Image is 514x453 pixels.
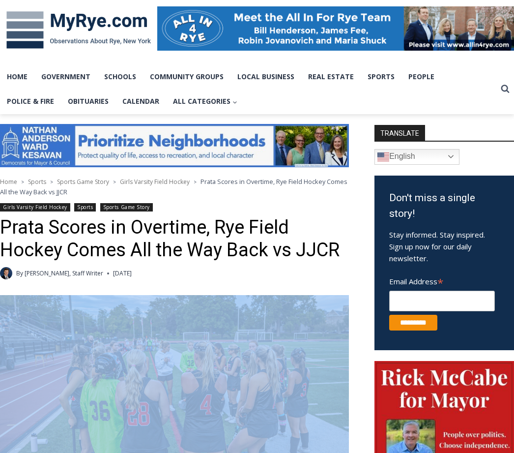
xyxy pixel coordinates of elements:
[113,269,132,278] time: [DATE]
[74,203,96,211] a: Sports
[50,179,53,185] span: >
[115,89,166,114] a: Calendar
[8,99,123,121] h4: [PERSON_NAME] Read Sanctuary Fall Fest: [DATE]
[120,178,190,186] a: Girls Varsity Field Hockey
[16,269,23,278] span: By
[113,179,116,185] span: >
[25,269,103,277] a: [PERSON_NAME], Staff Writer
[389,272,495,289] label: Email Address
[34,64,97,89] a: Government
[61,89,115,114] a: Obituaries
[194,179,197,185] span: >
[103,29,131,81] div: Live Music
[57,178,109,186] a: Sports Game Story
[110,83,112,93] div: /
[157,6,514,51] img: All in for Rye
[230,64,301,89] a: Local Business
[21,179,24,185] span: >
[401,64,441,89] a: People
[166,89,244,114] button: Child menu of All Categories
[389,229,499,264] p: Stay informed. Stay inspired. Sign up now for our daily newsletter.
[143,64,230,89] a: Community Groups
[114,83,119,93] div: 6
[389,190,499,221] h3: Don't miss a single story!
[97,64,143,89] a: Schools
[377,151,389,163] img: en
[496,80,514,98] button: View Search Form
[257,98,456,120] span: Intern @ [DOMAIN_NAME]
[301,64,361,89] a: Real Estate
[28,178,46,186] a: Sports
[0,98,139,122] a: [PERSON_NAME] Read Sanctuary Fall Fest: [DATE]
[374,149,459,165] a: English
[374,125,425,141] strong: TRANSLATE
[361,64,401,89] a: Sports
[248,0,464,95] div: "I learned about the history of a place I’d honestly never considered even as a resident of [GEOG...
[100,203,153,211] a: Sports Game Story
[103,83,107,93] div: 4
[236,95,476,122] a: Intern @ [DOMAIN_NAME]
